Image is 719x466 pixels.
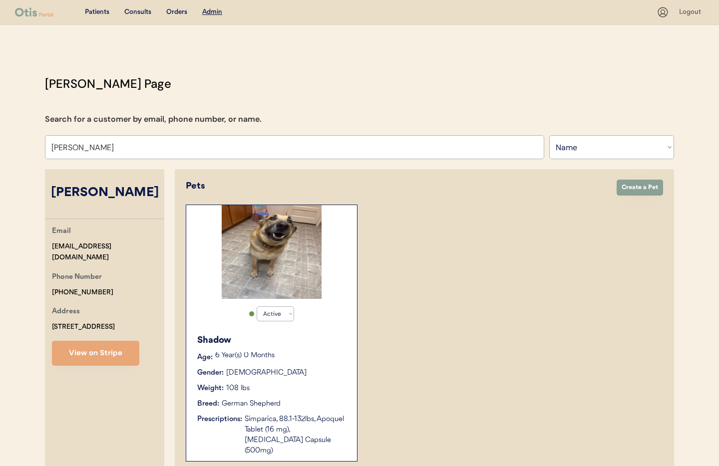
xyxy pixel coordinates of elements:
u: Admin [202,8,222,15]
div: Simparica, 88.1-132lbs, Apoquel Tablet (16 mg), [MEDICAL_DATA] Capsule (500mg) [245,414,347,456]
div: 108 lbs [226,383,250,394]
div: Search for a customer by email, phone number, or name. [45,113,262,125]
div: Consults [124,7,151,17]
div: Breed: [197,399,219,409]
div: Email [52,226,71,238]
div: [EMAIL_ADDRESS][DOMAIN_NAME] [52,241,164,264]
div: Phone Number [52,271,102,284]
div: Gender: [197,368,224,378]
div: Age: [197,352,213,363]
div: [STREET_ADDRESS] [52,321,115,333]
div: Logout [679,7,704,17]
div: [PERSON_NAME] Page [45,75,171,93]
div: Orders [166,7,187,17]
div: Prescriptions: [197,414,242,425]
p: 6 Year(s) 0 Months [215,352,347,359]
button: View on Stripe [52,341,139,366]
div: [PERSON_NAME] [45,184,164,203]
div: Pets [186,180,607,193]
button: Create a Pet [617,180,663,196]
input: Search by name [45,135,544,159]
div: Weight: [197,383,224,394]
div: German Shepherd [222,399,281,409]
img: image.jpg [222,205,322,299]
div: [PHONE_NUMBER] [52,287,113,298]
div: Patients [85,7,109,17]
div: Address [52,306,80,318]
div: [DEMOGRAPHIC_DATA] [226,368,307,378]
div: Shadow [197,334,347,347]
